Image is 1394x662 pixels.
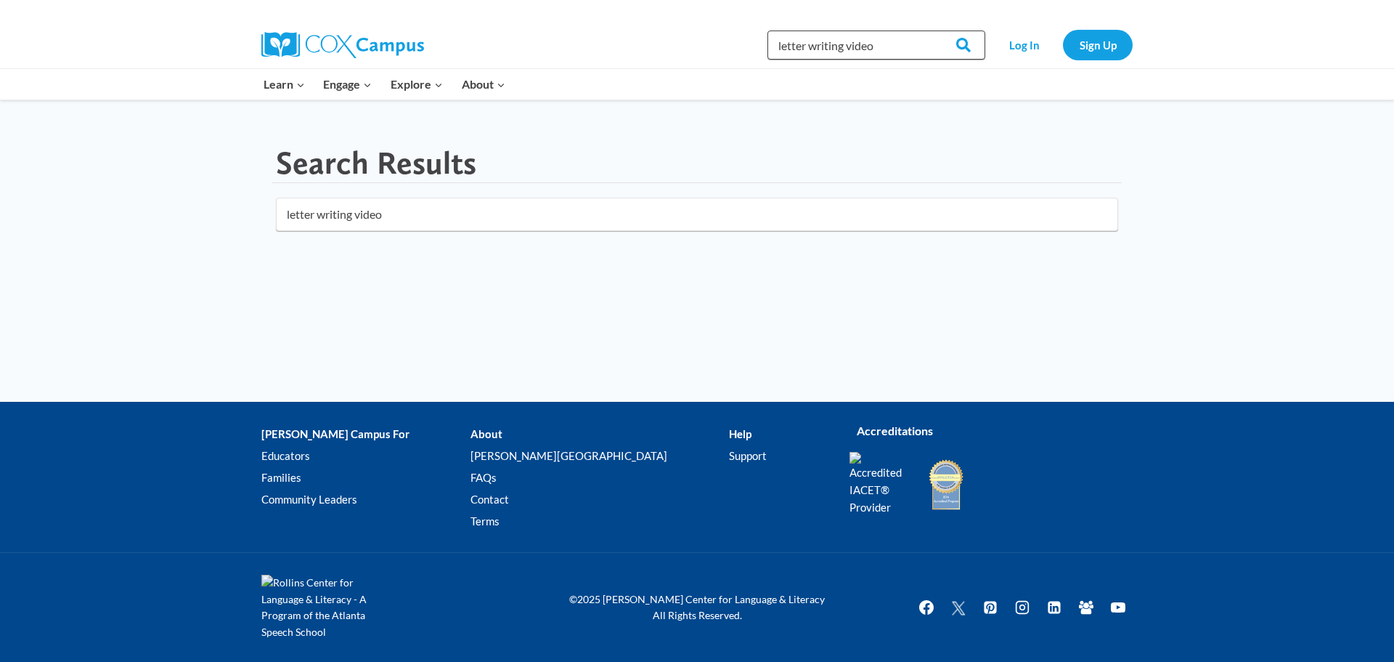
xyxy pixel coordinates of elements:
[992,30,1056,60] a: Log In
[470,511,728,533] a: Terms
[1040,593,1069,622] a: Linkedin
[261,575,392,640] img: Rollins Center for Language & Literacy - A Program of the Atlanta Speech School
[992,30,1133,60] nav: Secondary Navigation
[1063,30,1133,60] a: Sign Up
[1104,593,1133,622] a: YouTube
[950,600,967,616] img: Twitter X icon white
[470,467,728,489] a: FAQs
[381,69,452,100] button: Child menu of Explore
[559,592,835,624] p: ©2025 [PERSON_NAME] Center for Language & Literacy All Rights Reserved.
[729,445,828,467] a: Support
[944,593,973,622] a: Twitter
[1072,593,1101,622] a: Facebook Group
[849,452,911,516] img: Accredited IACET® Provider
[767,31,985,60] input: Search Cox Campus
[470,445,728,467] a: [PERSON_NAME][GEOGRAPHIC_DATA]
[276,198,1118,231] input: Search for...
[261,32,424,58] img: Cox Campus
[261,445,470,467] a: Educators
[314,69,382,100] button: Child menu of Engage
[976,593,1005,622] a: Pinterest
[1008,593,1037,622] a: Instagram
[261,467,470,489] a: Families
[254,69,314,100] button: Child menu of Learn
[912,593,941,622] a: Facebook
[857,424,933,437] strong: Accreditations
[254,69,514,100] nav: Primary Navigation
[261,489,470,511] a: Community Leaders
[928,458,964,512] img: IDA Accredited
[276,144,476,182] h1: Search Results
[470,489,728,511] a: Contact
[452,69,515,100] button: Child menu of About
